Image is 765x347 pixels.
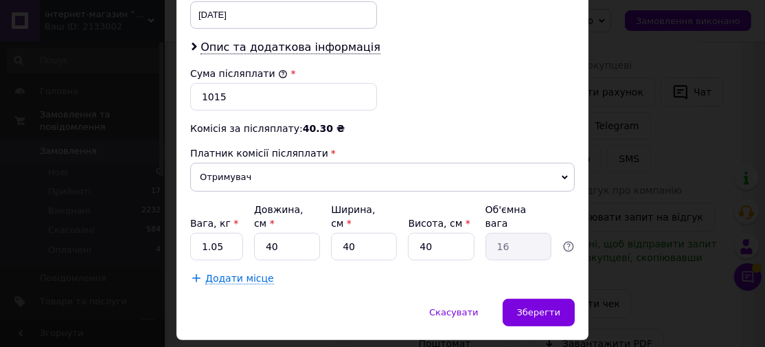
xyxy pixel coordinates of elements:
span: Отримувач [190,163,575,192]
label: Сума післяплати [190,68,288,79]
label: Висота, см [408,218,470,229]
label: Вага, кг [190,218,238,229]
div: Об'ємна вага [486,203,551,230]
label: Ширина, см [331,204,375,229]
label: Довжина, см [254,204,304,229]
span: Додати місце [205,273,274,284]
div: Комісія за післяплату: [190,122,575,135]
span: 40.30 ₴ [303,123,345,134]
span: Зберегти [517,307,560,317]
span: Опис та додаткова інформація [201,41,380,54]
span: Платник комісії післяплати [190,148,328,159]
span: Скасувати [429,307,478,317]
